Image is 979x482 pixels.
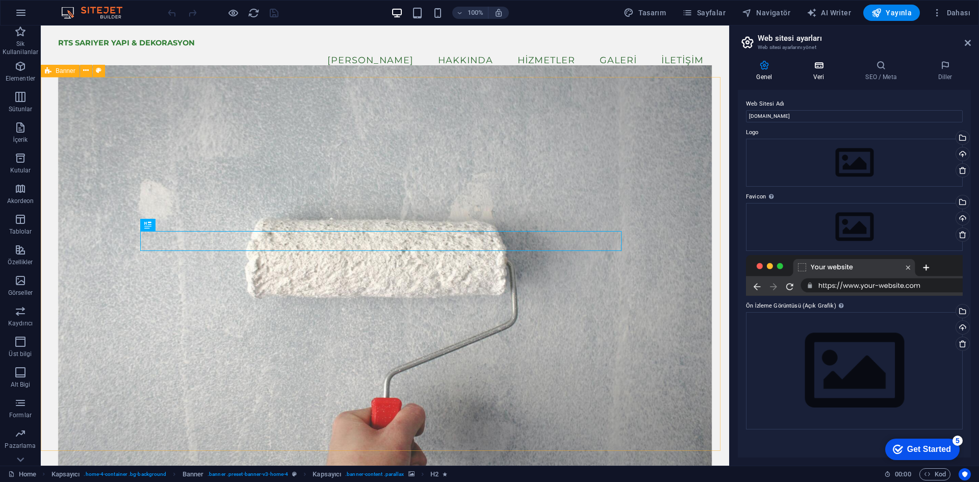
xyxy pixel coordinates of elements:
[5,442,36,450] p: Pazarlama
[51,468,80,480] span: Seçmek için tıkla. Düzenlemek için çift tıkla
[758,43,950,52] h3: Web sitesi ayarlarını yönet
[9,105,33,113] p: Sütunlar
[620,5,670,21] div: Tasarım (Ctrl+Alt+Y)
[248,7,260,19] i: Sayfayı yeniden yükleyin
[928,5,974,21] button: Dahası
[620,5,670,21] button: Tasarım
[624,8,666,18] span: Tasarım
[919,468,950,480] button: Kod
[292,471,297,477] i: Bu element, özelleştirilebilir bir ön ayar
[738,5,794,21] button: Navigatör
[678,5,730,21] button: Sayfalar
[8,289,33,297] p: Görseller
[13,136,28,144] p: İçerik
[30,11,74,20] div: Get Started
[59,7,135,19] img: Editor Logo
[227,7,239,19] button: Ön izleme modundan çıkıp düzenlemeye devam etmek için buraya tıklayın
[8,319,33,327] p: Kaydırıcı
[746,203,963,251] div: Dosya yöneticisinden, stok fotoğraflardan dosyalar seçin veya dosya(lar) yükleyin
[895,468,911,480] span: 00 00
[51,468,447,480] nav: breadcrumb
[468,7,484,19] h6: 100%
[746,300,963,312] label: Ön İzleme Görüntüsü (Açık Grafik)
[494,8,503,17] i: Yeniden boyutlandırmada yakınlaştırma düzeyini seçilen cihaza uyacak şekilde otomatik olarak ayarla.
[746,139,963,187] div: Dosya yöneticisinden, stok fotoğraflardan dosyalar seçin veya dosya(lar) yükleyin
[847,60,919,82] h4: SEO / Meta
[959,468,971,480] button: Usercentrics
[10,166,31,174] p: Kutular
[884,468,911,480] h6: Oturum süresi
[807,8,851,18] span: AI Writer
[313,468,341,480] span: Seçmek için tıkla. Düzenlemek için çift tıkla
[746,191,963,203] label: Favicon
[682,8,726,18] span: Sayfalar
[56,68,75,74] span: Banner
[795,60,847,82] h4: Veri
[746,98,963,110] label: Web Sitesi Adı
[758,34,971,43] h2: Web sitesi ayarları
[863,5,920,21] button: Yayınla
[6,74,35,83] p: Elementler
[208,468,288,480] span: . banner .preset-banner-v3-home-4
[75,2,86,12] div: 5
[443,471,447,477] i: Element bir animasyon içeriyor
[8,468,36,480] a: Seçimi iptal etmek için tıkla. Sayfaları açmak için çift tıkla
[408,471,415,477] i: Bu element, arka plan içeriyor
[924,468,946,480] span: Kod
[9,411,32,419] p: Formlar
[742,8,790,18] span: Navigatör
[9,227,32,236] p: Tablolar
[430,468,439,480] span: Seçmek için tıkla. Düzenlemek için çift tıkla
[746,110,963,122] input: Adı...
[247,7,260,19] button: reload
[452,7,488,19] button: 100%
[902,470,904,478] span: :
[746,312,963,429] div: Dosya yöneticisinden, stok fotoğraflardan dosyalar seçin veya dosya(lar) yükleyin
[919,60,971,82] h4: Diller
[9,350,32,358] p: Üst bilgi
[932,8,970,18] span: Dahası
[803,5,855,21] button: AI Writer
[7,197,34,205] p: Akordeon
[871,8,912,18] span: Yayınla
[345,468,404,480] span: . banner-content .parallax
[8,5,83,27] div: Get Started 5 items remaining, 0% complete
[738,60,795,82] h4: Genel
[11,380,31,389] p: Alt Bigi
[84,468,166,480] span: . home-4-container .bg-background
[746,126,963,139] label: Logo
[183,468,204,480] span: Seçmek için tıkla. Düzenlemek için çift tıkla
[8,258,33,266] p: Özellikler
